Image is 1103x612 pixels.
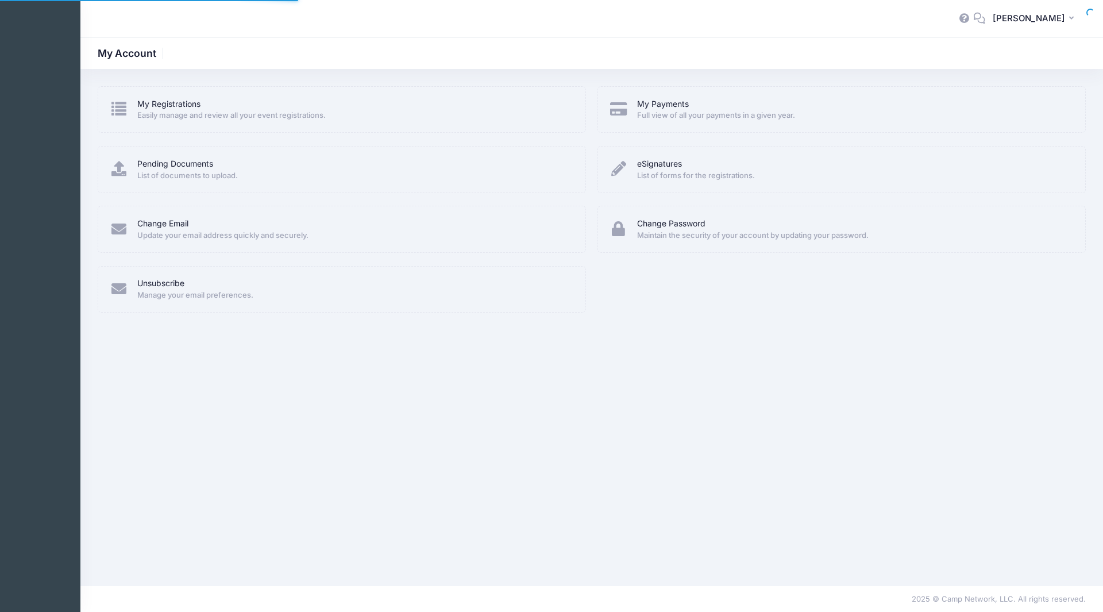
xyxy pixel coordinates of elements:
[137,110,570,121] span: Easily manage and review all your event registrations.
[137,98,200,110] a: My Registrations
[137,170,570,182] span: List of documents to upload.
[637,230,1070,241] span: Maintain the security of your account by updating your password.
[637,98,689,110] a: My Payments
[137,218,188,230] a: Change Email
[993,12,1065,25] span: [PERSON_NAME]
[137,158,213,170] a: Pending Documents
[137,290,570,301] span: Manage your email preferences.
[637,110,1070,121] span: Full view of all your payments in a given year.
[137,278,184,290] a: Unsubscribe
[137,230,570,241] span: Update your email address quickly and securely.
[912,594,1086,603] span: 2025 © Camp Network, LLC. All rights reserved.
[985,6,1086,32] button: [PERSON_NAME]
[637,218,705,230] a: Change Password
[637,158,682,170] a: eSignatures
[637,170,1070,182] span: List of forms for the registrations.
[98,47,166,59] h1: My Account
